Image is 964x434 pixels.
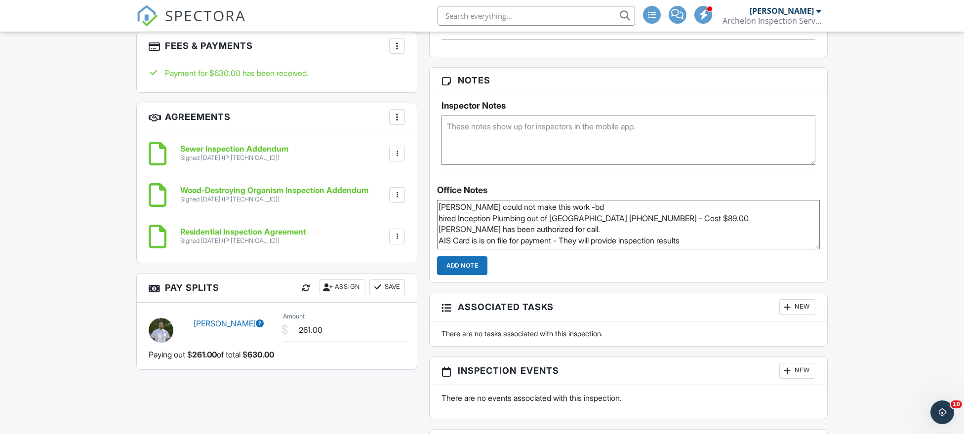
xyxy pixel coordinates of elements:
[194,318,264,328] a: [PERSON_NAME]
[442,393,815,403] p: There are no events associated with this inspection.
[217,349,247,360] span: of total $
[149,349,192,360] span: Paying out $
[750,6,814,16] div: [PERSON_NAME]
[180,186,368,195] h6: Wood-Destroying Organism Inspection Addendum
[430,68,827,93] h3: Notes
[180,186,368,203] a: Wood-Destroying Organism Inspection Addendum Signed [DATE] (IP [TECHNICAL_ID])
[437,185,820,195] div: Office Notes
[180,145,288,162] a: Sewer Inspection Addendum Signed [DATE] (IP [TECHNICAL_ID])
[180,237,306,245] div: Signed [DATE] (IP [TECHNICAL_ID])
[149,68,405,79] div: Payment for $630.00 has been received.
[192,349,217,360] span: 261.00
[951,400,962,408] span: 10
[521,364,559,377] span: Events
[137,274,417,303] h3: Pay Splits
[320,279,365,295] div: Assign
[723,16,821,26] div: Archelon Inspection Service
[458,364,517,377] span: Inspection
[438,6,635,26] input: Search everything...
[930,400,954,424] iframe: Intercom live chat
[180,228,306,237] h6: Residential Inspection Agreement
[458,300,554,314] span: Associated Tasks
[136,5,158,27] img: The Best Home Inspection Software - Spectora
[247,349,274,360] span: 630.00
[779,299,815,315] div: New
[165,5,246,26] span: SPECTORA
[442,101,815,111] h5: Inspector Notes
[136,13,246,34] a: SPECTORA
[149,318,173,343] img: _dsc0098.jpg
[779,363,815,379] div: New
[180,228,306,245] a: Residential Inspection Agreement Signed [DATE] (IP [TECHNICAL_ID])
[137,103,417,131] h3: Agreements
[180,145,288,154] h6: Sewer Inspection Addendum
[180,154,288,162] div: Signed [DATE] (IP [TECHNICAL_ID])
[180,196,368,203] div: Signed [DATE] (IP [TECHNICAL_ID])
[437,256,487,275] input: Add Note
[137,32,417,60] h3: Fees & Payments
[436,329,821,339] div: There are no tasks associated with this inspection.
[369,279,405,295] button: Save
[283,312,305,321] label: Amount
[281,321,288,338] div: $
